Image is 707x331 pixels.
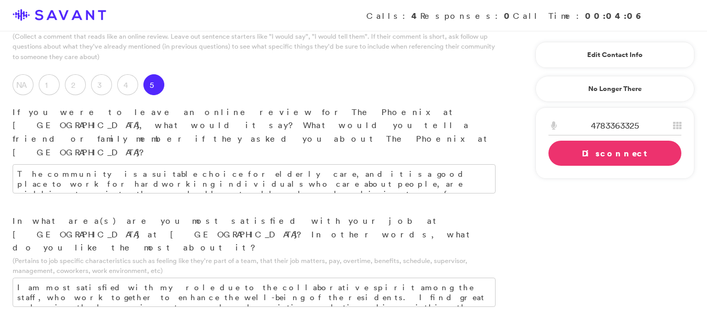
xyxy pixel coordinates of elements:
p: (Collect a comment that reads like an online review. Leave out sentence starters like "I would sa... [13,31,496,62]
p: (Pertains to job specific characteristics such as feeling like they're part of a team, that their... [13,256,496,276]
label: 3 [91,74,112,95]
p: If you were to leave an online review for The Phoenix at [GEOGRAPHIC_DATA], what would it say? Wh... [13,106,496,159]
p: In what area(s) are you most satisfied with your job at [GEOGRAPHIC_DATA] at [GEOGRAPHIC_DATA]? I... [13,214,496,255]
a: Edit Contact Info [548,47,681,63]
strong: 0 [504,10,513,21]
a: Disconnect [548,141,681,166]
strong: 4 [411,10,420,21]
strong: 00:04:06 [585,10,642,21]
label: 2 [65,74,86,95]
a: No Longer There [535,76,694,102]
label: 1 [39,74,60,95]
label: 5 [143,74,164,95]
label: 4 [117,74,138,95]
label: NA [13,74,33,95]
